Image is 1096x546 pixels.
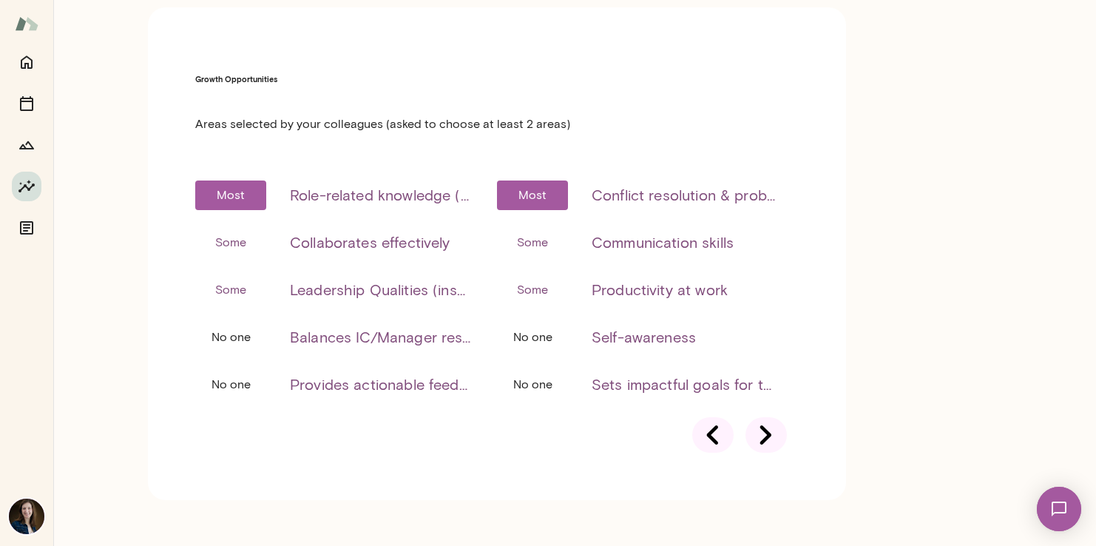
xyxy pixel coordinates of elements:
[215,283,246,297] span: Some
[217,188,245,202] span: Most
[195,115,799,133] p: Areas selected by your colleagues (asked to choose at least 2 areas)
[518,188,547,202] span: Most
[212,377,251,391] span: No one
[290,326,473,349] h6: Balances IC/Manager responsibilities (if applicable)
[513,377,552,391] span: No one
[513,330,552,344] span: No one
[592,373,775,397] h6: Sets impactful goals for themselves and/or their team
[195,73,799,85] h6: Growth Opportunities
[290,278,473,302] h6: Leadership Qualities (inspirational, visionary & strategic, empowerment & delegation, resilience)
[517,235,548,249] span: Some
[12,47,41,77] button: Home
[592,278,728,302] h6: Productivity at work
[517,283,548,297] span: Some
[290,373,473,397] h6: Provides actionable feedback
[9,499,44,534] img: Anna Chilstedt
[592,231,734,255] h6: Communication skills
[15,10,38,38] img: Mento
[215,235,246,249] span: Some
[592,326,696,349] h6: Self-awareness
[290,183,473,207] h6: Role-related knowledge (know-how, skills, etc)
[290,231,450,255] h6: Collaborates effectively
[12,89,41,118] button: Sessions
[12,172,41,201] button: Insights
[12,213,41,243] button: Documents
[592,183,775,207] h6: Conflict resolution & problem solving
[12,130,41,160] button: Growth Plan
[212,330,251,344] span: No one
